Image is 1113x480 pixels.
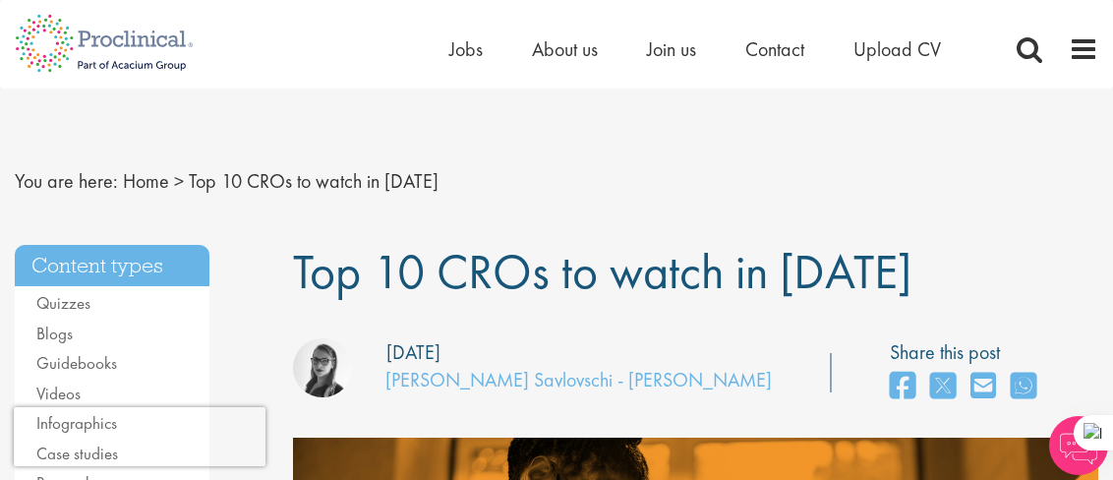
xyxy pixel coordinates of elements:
[14,407,265,466] iframe: reCAPTCHA
[745,36,804,62] a: Contact
[1049,416,1108,475] img: Chatbot
[853,36,941,62] a: Upload CV
[36,323,73,344] a: Blogs
[293,240,911,303] span: Top 10 CROs to watch in [DATE]
[970,366,996,408] a: share on email
[532,36,598,62] a: About us
[174,168,184,194] span: >
[15,168,118,194] span: You are here:
[386,338,440,367] div: [DATE]
[890,338,1046,367] label: Share this post
[930,366,956,408] a: share on twitter
[890,366,915,408] a: share on facebook
[189,168,439,194] span: Top 10 CROs to watch in [DATE]
[385,367,772,392] a: [PERSON_NAME] Savlovschi - [PERSON_NAME]
[647,36,696,62] a: Join us
[293,338,352,397] img: Theodora Savlovschi - Wicks
[15,245,209,287] h3: Content types
[449,36,483,62] a: Jobs
[36,292,90,314] a: Quizzes
[123,168,169,194] a: breadcrumb link
[1011,366,1036,408] a: share on whats app
[36,352,117,374] a: Guidebooks
[36,383,81,404] a: Videos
